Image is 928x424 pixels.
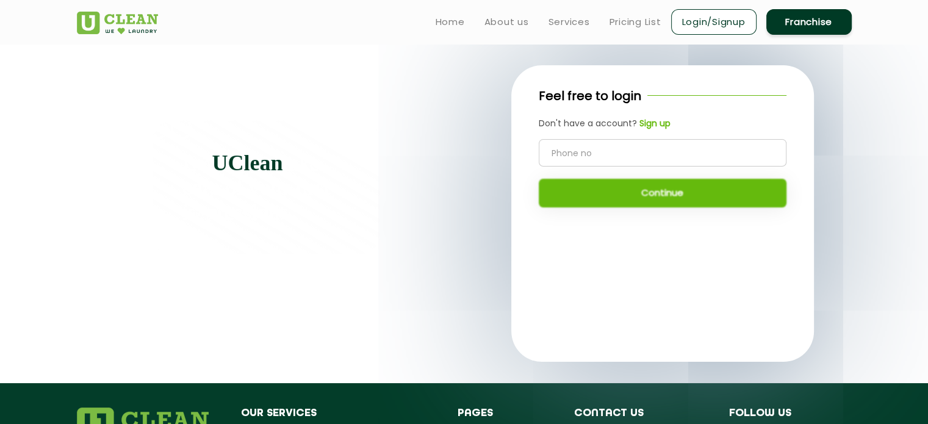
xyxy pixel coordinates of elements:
[637,117,671,130] a: Sign up
[639,117,671,129] b: Sign up
[549,15,590,29] a: Services
[671,9,757,35] a: Login/Signup
[146,105,192,139] img: quote-img
[610,15,661,29] a: Pricing List
[77,12,158,34] img: UClean Laundry and Dry Cleaning
[484,15,529,29] a: About us
[436,15,465,29] a: Home
[539,117,637,129] span: Don't have a account?
[539,139,786,167] input: Phone no
[212,151,282,175] b: UClean
[539,87,641,105] p: Feel free to login
[766,9,852,35] a: Franchise
[183,151,349,224] p: Let take care of your first impressions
